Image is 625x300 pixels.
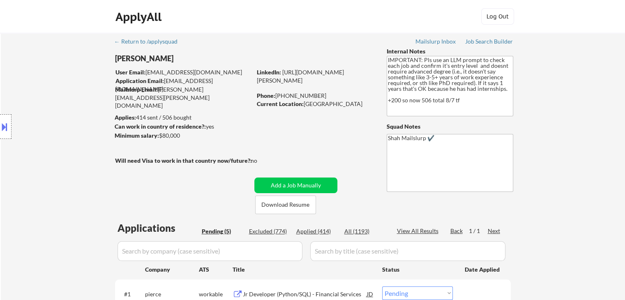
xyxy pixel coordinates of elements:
div: 1 / 1 [469,227,488,235]
strong: Current Location: [257,100,304,107]
div: Internal Notes [387,47,513,55]
div: 414 sent / 506 bought [115,113,251,122]
div: Title [233,265,374,274]
div: ApplyAll [115,10,164,24]
div: Pending (5) [202,227,243,235]
div: Status [382,262,453,277]
div: Next [488,227,501,235]
div: [PHONE_NUMBER] [257,92,373,100]
a: ← Return to /applysquad [114,38,185,46]
div: Job Search Builder [465,39,513,44]
div: Company [145,265,199,274]
div: [GEOGRAPHIC_DATA] [257,100,373,108]
button: Add a Job Manually [254,178,337,193]
div: pierce [145,290,199,298]
strong: LinkedIn: [257,69,281,76]
div: ← Return to /applysquad [114,39,185,44]
a: Job Search Builder [465,38,513,46]
div: Date Applied [465,265,501,274]
div: [PERSON_NAME][EMAIL_ADDRESS][PERSON_NAME][DOMAIN_NAME] [115,85,251,110]
div: Jr Developer (Python/SQL) - Financial Services [243,290,367,298]
button: Download Resume [255,196,316,214]
div: Excluded (774) [249,227,290,235]
strong: Can work in country of residence?: [115,123,206,130]
strong: Phone: [257,92,275,99]
div: Applications [118,223,199,233]
div: Squad Notes [387,122,513,131]
strong: Will need Visa to work in that country now/future?: [115,157,252,164]
div: [EMAIL_ADDRESS][DOMAIN_NAME] [115,77,251,93]
div: $80,000 [115,132,251,140]
div: yes [115,122,249,131]
input: Search by company (case sensitive) [118,241,302,261]
div: Back [450,227,464,235]
button: Log Out [481,8,514,25]
div: workable [199,290,233,298]
div: #1 [124,290,138,298]
div: no [251,157,274,165]
div: Applied (414) [296,227,337,235]
div: View All Results [397,227,441,235]
a: Mailslurp Inbox [415,38,457,46]
div: All (1193) [344,227,385,235]
div: ATS [199,265,233,274]
input: Search by title (case sensitive) [310,241,505,261]
div: [PERSON_NAME] [115,53,284,64]
div: Mailslurp Inbox [415,39,457,44]
div: [EMAIL_ADDRESS][DOMAIN_NAME] [115,68,251,76]
a: [URL][DOMAIN_NAME][PERSON_NAME] [257,69,344,84]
